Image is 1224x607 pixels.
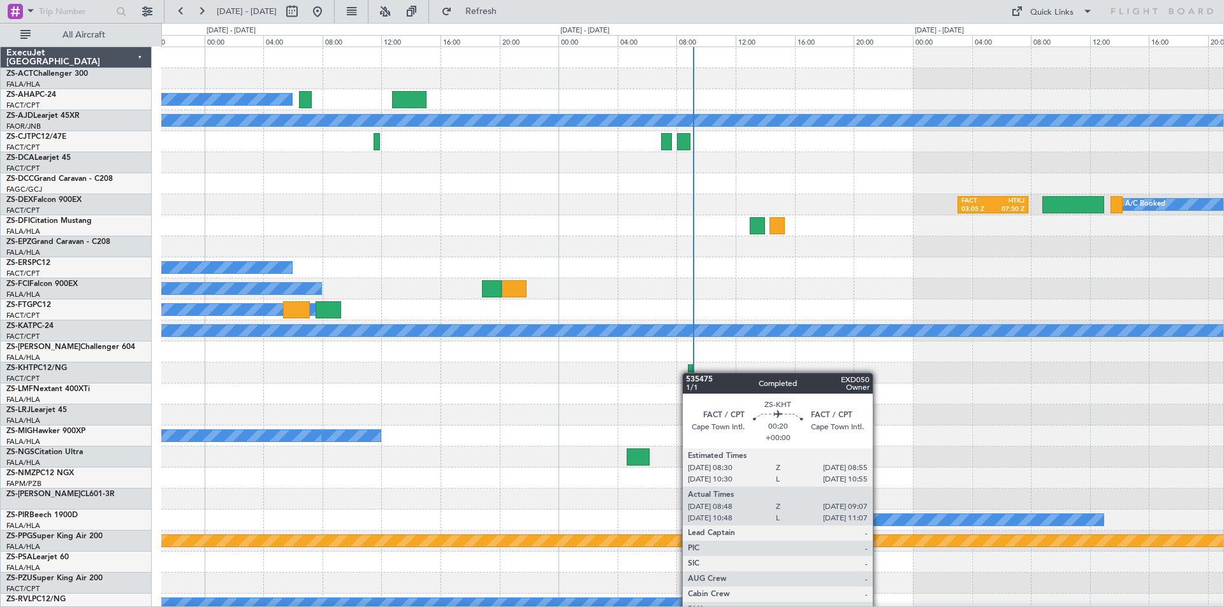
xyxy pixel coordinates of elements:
[6,364,67,372] a: ZS-KHTPC12/NG
[6,248,40,257] a: FALA/HLA
[6,112,80,120] a: ZS-AJDLearjet 45XR
[560,25,609,36] div: [DATE] - [DATE]
[6,575,103,582] a: ZS-PZUSuper King Air 200
[6,301,33,309] span: ZS-FTG
[6,322,33,330] span: ZS-KAT
[145,35,205,46] div: 20:00
[558,35,618,46] div: 00:00
[6,175,34,183] span: ZS-DCC
[6,143,40,152] a: FACT/CPT
[972,35,1031,46] div: 04:00
[6,596,66,603] a: ZS-RVLPC12/NG
[6,596,32,603] span: ZS-RVL
[33,31,135,39] span: All Aircraft
[6,259,32,267] span: ZS-ERS
[6,532,33,540] span: ZS-PPG
[6,532,103,540] a: ZS-PPGSuper King Air 200
[6,301,51,309] a: ZS-FTGPC12
[1090,35,1149,46] div: 12:00
[6,154,34,162] span: ZS-DCA
[6,322,54,330] a: ZS-KATPC-24
[993,205,1024,214] div: 07:50 Z
[6,227,40,236] a: FALA/HLA
[435,1,512,22] button: Refresh
[6,133,66,141] a: ZS-CJTPC12/47E
[6,122,41,131] a: FAOR/JNB
[6,385,90,393] a: ZS-LMFNextant 400XTi
[6,511,78,519] a: ZS-PIRBeech 1900D
[6,553,69,561] a: ZS-PSALearjet 60
[6,563,40,573] a: FALA/HLA
[6,490,80,498] span: ZS-[PERSON_NAME]
[6,217,30,225] span: ZS-DFI
[6,238,110,246] a: ZS-EPZGrand Caravan - C208
[915,25,964,36] div: [DATE] - [DATE]
[455,7,508,16] span: Refresh
[6,511,29,519] span: ZS-PIR
[676,35,736,46] div: 08:00
[6,395,40,404] a: FALA/HLA
[6,406,31,414] span: ZS-LRJ
[6,311,40,320] a: FACT/CPT
[6,427,33,435] span: ZS-MIG
[14,25,138,45] button: All Aircraft
[6,154,71,162] a: ZS-DCALearjet 45
[6,469,74,477] a: ZS-NMZPC12 NGX
[217,6,277,17] span: [DATE] - [DATE]
[6,542,40,552] a: FALA/HLA
[993,197,1024,206] div: HTKJ
[6,584,40,594] a: FACT/CPT
[6,458,40,468] a: FALA/HLA
[6,238,31,246] span: ZS-EPZ
[500,35,559,46] div: 20:00
[6,101,40,110] a: FACT/CPT
[6,353,40,362] a: FALA/HLA
[6,448,83,456] a: ZS-NGSCitation Ultra
[6,91,35,99] span: ZS-AHA
[854,35,913,46] div: 20:00
[381,35,441,46] div: 12:00
[6,416,40,425] a: FALA/HLA
[6,437,40,446] a: FALA/HLA
[6,259,50,267] a: ZS-ERSPC12
[1125,195,1165,214] div: A/C Booked
[6,206,40,215] a: FACT/CPT
[6,269,40,278] a: FACT/CPT
[6,479,41,489] a: FAPM/PZB
[795,35,854,46] div: 16:00
[6,280,29,288] span: ZS-FCI
[6,80,40,89] a: FALA/HLA
[6,575,33,582] span: ZS-PZU
[6,521,40,531] a: FALA/HLA
[6,185,42,194] a: FAGC/GCJ
[6,364,33,372] span: ZS-KHT
[6,553,33,561] span: ZS-PSA
[6,70,33,78] span: ZS-ACT
[6,343,135,351] a: ZS-[PERSON_NAME]Challenger 604
[6,374,40,383] a: FACT/CPT
[6,332,40,341] a: FACT/CPT
[6,385,33,393] span: ZS-LMF
[961,205,993,214] div: 03:05 Z
[1005,1,1099,22] button: Quick Links
[6,196,33,204] span: ZS-DEX
[323,35,382,46] div: 08:00
[6,112,33,120] span: ZS-AJD
[6,91,56,99] a: ZS-AHAPC-24
[694,510,734,529] div: A/C Booked
[6,280,78,288] a: ZS-FCIFalcon 900EX
[6,70,88,78] a: ZS-ACTChallenger 300
[618,35,677,46] div: 04:00
[1031,35,1090,46] div: 08:00
[6,469,36,477] span: ZS-NMZ
[6,343,80,351] span: ZS-[PERSON_NAME]
[6,427,85,435] a: ZS-MIGHawker 900XP
[6,175,113,183] a: ZS-DCCGrand Caravan - C208
[6,217,92,225] a: ZS-DFICitation Mustang
[205,35,264,46] div: 00:00
[441,35,500,46] div: 16:00
[1149,35,1208,46] div: 16:00
[6,490,115,498] a: ZS-[PERSON_NAME]CL601-3R
[6,196,82,204] a: ZS-DEXFalcon 900EX
[1030,6,1074,19] div: Quick Links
